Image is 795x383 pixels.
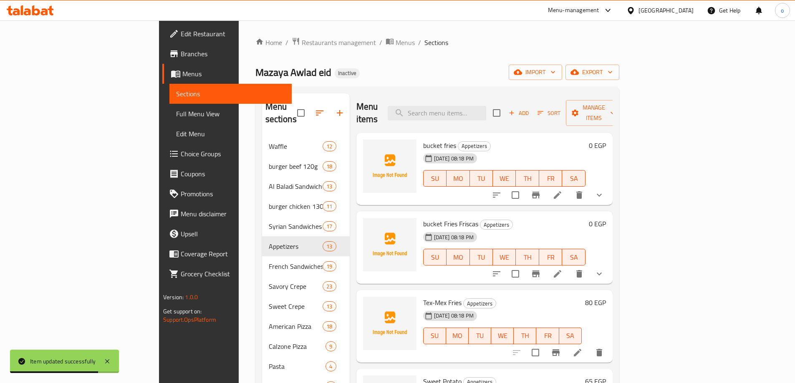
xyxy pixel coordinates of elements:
button: Add section [330,103,350,123]
span: Select all sections [292,104,310,122]
img: bucket fries [363,140,416,193]
span: export [572,67,613,78]
span: SA [565,251,582,263]
button: Add [505,107,532,120]
span: bucket Fries Friscas [423,218,478,230]
button: MO [447,249,469,265]
button: MO [446,328,469,344]
a: Coverage Report [162,244,292,264]
span: 23 [323,283,336,290]
span: Add [507,108,530,118]
button: SU [423,328,446,344]
button: show more [589,185,609,205]
button: SU [423,170,447,187]
span: burger beef 120g [269,161,323,171]
span: Edit Menu [176,129,285,139]
div: items [323,221,336,231]
div: items [326,341,336,351]
button: WE [493,249,516,265]
li: / [379,38,382,48]
span: 13 [323,303,336,310]
div: Pasta4 [262,356,350,376]
button: Branch-specific-item [526,185,546,205]
span: 12 [323,143,336,150]
a: Menus [162,64,292,84]
span: o [781,6,784,15]
div: Savory Crepe23 [262,276,350,296]
button: TU [470,249,493,265]
div: items [323,241,336,251]
span: Menus [182,69,285,79]
span: Syrian Sandwiches [269,221,323,231]
div: items [323,161,336,171]
span: MO [450,173,466,185]
a: Menu disclaimer [162,204,292,224]
div: Syrian Sandwiches17 [262,216,350,236]
span: FR [543,251,559,263]
span: Version: [163,292,184,303]
div: French Sandwiches19 [262,256,350,276]
span: Full Menu View [176,109,285,119]
button: show more [589,264,609,284]
span: [DATE] 08:18 PM [431,312,477,320]
h6: 0 EGP [589,218,606,230]
span: SA [565,173,582,185]
a: Edit Menu [169,124,292,144]
div: Savory Crepe [269,281,323,291]
span: TU [473,173,490,185]
span: Appetizers [480,220,512,230]
span: Select to update [507,265,524,283]
div: Pasta [269,361,326,371]
a: Upsell [162,224,292,244]
div: items [323,181,336,191]
span: WE [495,330,510,342]
a: Edit menu item [553,269,563,279]
span: Get support on: [163,306,202,317]
span: SU [427,173,443,185]
span: Sort items [532,107,566,120]
div: burger beef 120g18 [262,156,350,176]
span: Grocery Checklist [181,269,285,279]
button: Manage items [566,100,622,126]
div: burger chicken 130g [269,201,323,211]
span: Sort sections [310,103,330,123]
button: TH [516,249,539,265]
span: bucket fries [423,139,456,152]
span: French Sandwiches [269,261,323,271]
div: Calzone Pizza [269,341,326,351]
button: delete [569,264,589,284]
span: TH [517,330,533,342]
button: MO [447,170,469,187]
a: Sections [169,84,292,104]
button: Branch-specific-item [546,343,566,363]
div: Waffle [269,141,323,151]
div: Waffle12 [262,136,350,156]
a: Branches [162,44,292,64]
span: Coupons [181,169,285,179]
h2: Menu items [356,100,378,125]
span: Sort [538,108,560,118]
div: Inactive [335,68,360,78]
a: Grocery Checklist [162,264,292,284]
h6: 0 EGP [589,140,606,151]
div: Appetizers [480,220,513,230]
button: delete [589,343,609,363]
span: Select section [488,104,505,122]
button: WE [493,170,516,187]
div: American Pizza18 [262,316,350,336]
button: SA [562,249,585,265]
button: SU [423,249,447,265]
a: Menus [386,37,415,48]
a: Coupons [162,164,292,184]
a: Edit menu item [573,348,583,358]
span: Coverage Report [181,249,285,259]
button: export [565,65,619,80]
a: Edit menu item [553,190,563,200]
span: Sections [424,38,448,48]
span: Al Baladi Sandwiches [269,181,323,191]
span: WE [496,173,512,185]
div: items [323,141,336,151]
nav: breadcrumb [255,37,619,48]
